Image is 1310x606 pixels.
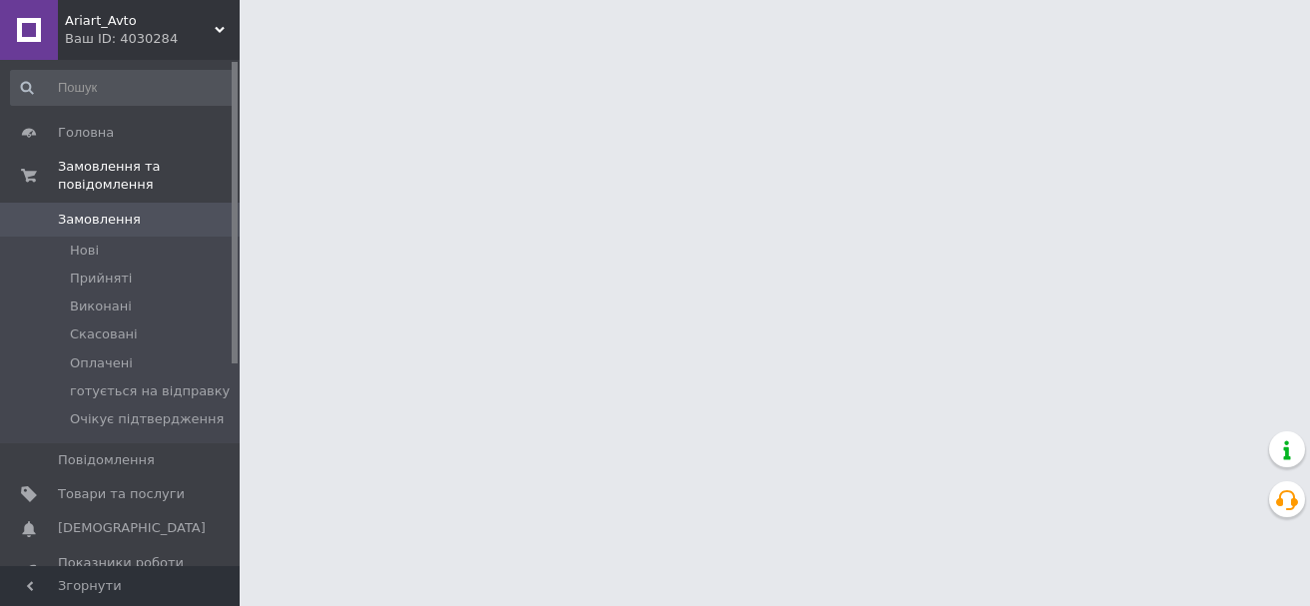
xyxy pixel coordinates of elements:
span: Головна [58,124,114,142]
span: Оплачені [70,354,133,372]
div: Ваш ID: 4030284 [65,30,240,48]
span: Прийняті [70,270,132,288]
span: Показники роботи компанії [58,554,185,590]
span: Товари та послуги [58,485,185,503]
span: Скасовані [70,325,138,343]
span: Замовлення [58,211,141,229]
span: Замовлення та повідомлення [58,158,240,194]
span: Очікує підтвердження [70,410,224,428]
span: Виконані [70,298,132,315]
span: готується на відправку [70,382,230,400]
span: Повідомлення [58,451,155,469]
input: Пошук [10,70,236,106]
span: Нові [70,242,99,260]
span: [DEMOGRAPHIC_DATA] [58,519,206,537]
span: Ariart_Avto [65,12,215,30]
